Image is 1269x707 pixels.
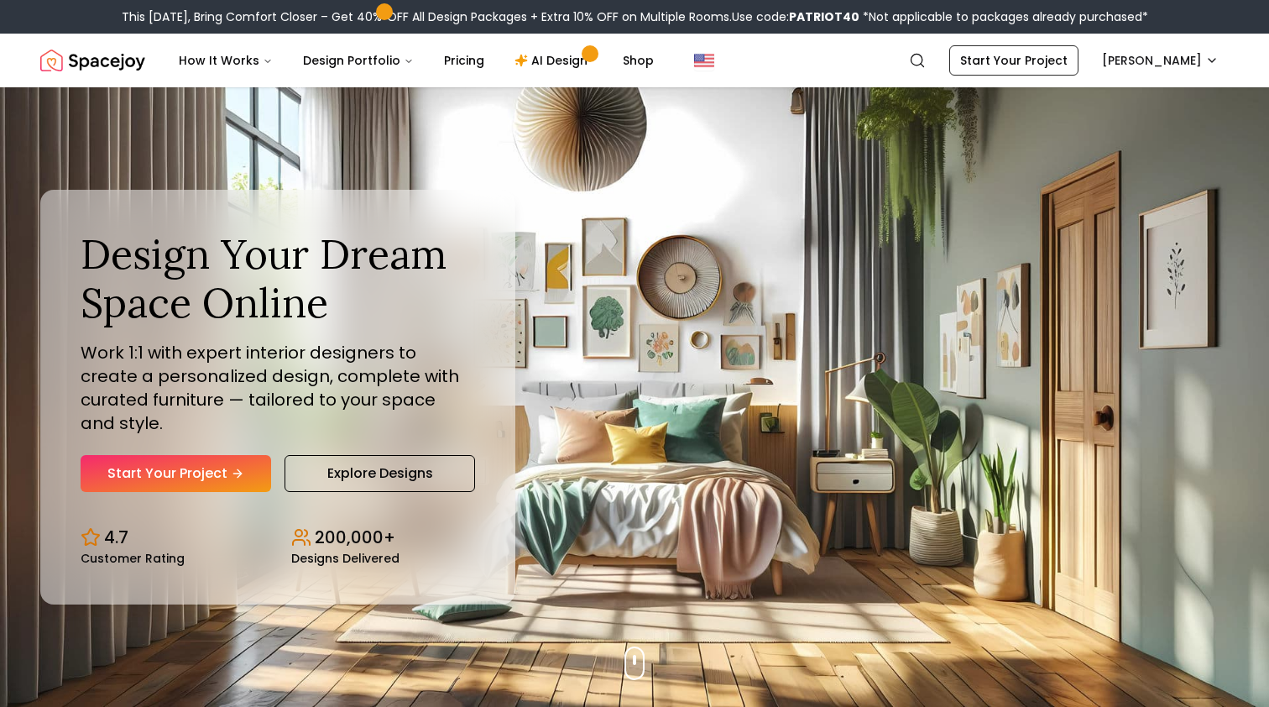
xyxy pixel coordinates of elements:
button: How It Works [165,44,286,77]
h1: Design Your Dream Space Online [81,230,475,327]
a: Start Your Project [81,455,271,492]
a: AI Design [501,44,606,77]
img: Spacejoy Logo [40,44,145,77]
button: Design Portfolio [290,44,427,77]
button: [PERSON_NAME] [1092,45,1229,76]
a: Shop [609,44,667,77]
small: Customer Rating [81,553,185,564]
a: Pricing [431,44,498,77]
img: United States [694,50,714,71]
small: Designs Delivered [291,553,399,564]
a: Start Your Project [949,45,1078,76]
p: 4.7 [104,526,128,549]
div: This [DATE], Bring Comfort Closer – Get 40% OFF All Design Packages + Extra 10% OFF on Multiple R... [122,8,1148,25]
nav: Global [40,34,1229,87]
p: Work 1:1 with expert interior designers to create a personalized design, complete with curated fu... [81,341,475,435]
a: Explore Designs [285,455,475,492]
span: *Not applicable to packages already purchased* [859,8,1148,25]
span: Use code: [732,8,859,25]
a: Spacejoy [40,44,145,77]
div: Design stats [81,512,475,564]
nav: Main [165,44,667,77]
b: PATRIOT40 [789,8,859,25]
p: 200,000+ [315,526,395,549]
